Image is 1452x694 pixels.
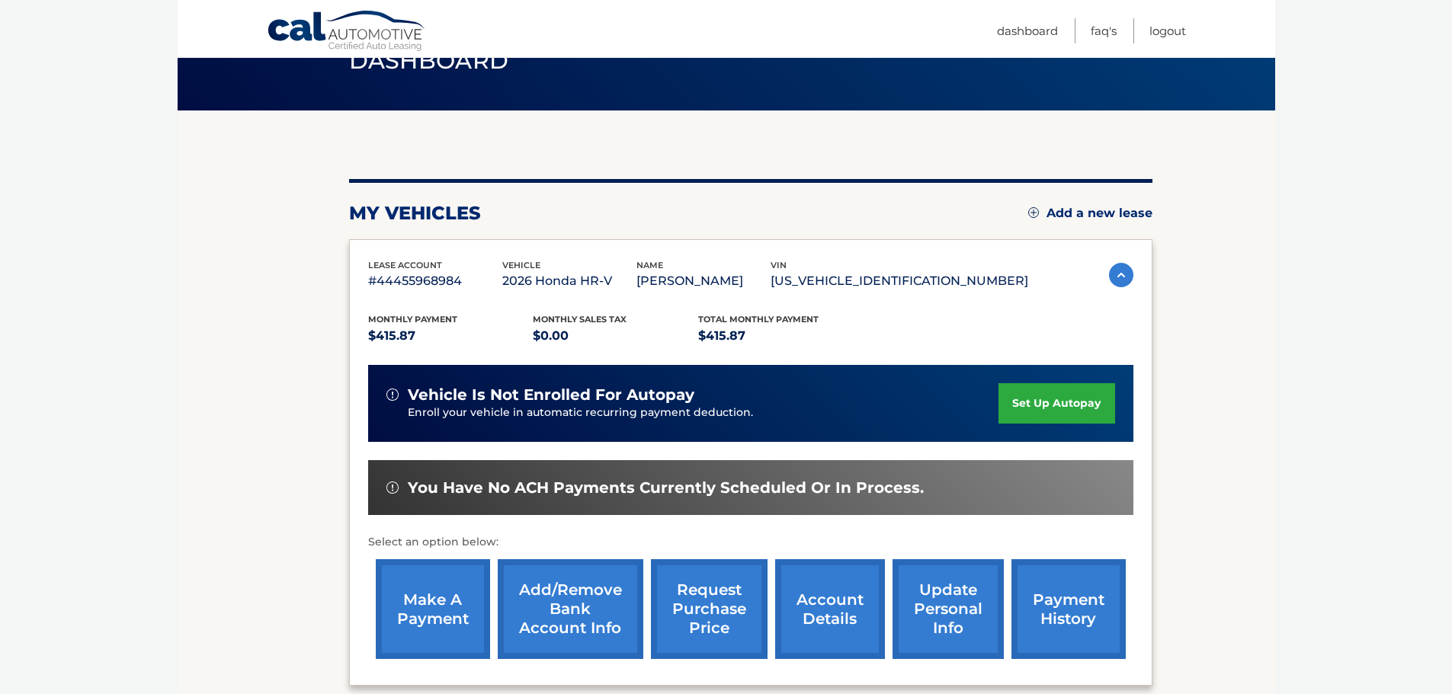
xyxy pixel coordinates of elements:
[636,270,771,292] p: [PERSON_NAME]
[376,559,490,659] a: make a payment
[408,405,999,421] p: Enroll your vehicle in automatic recurring payment deduction.
[1109,263,1133,287] img: accordion-active.svg
[349,202,481,225] h2: my vehicles
[349,46,509,75] span: Dashboard
[1149,18,1186,43] a: Logout
[408,478,924,497] span: You have no ACH payments currently scheduled or in process.
[1011,559,1126,659] a: payment history
[368,270,502,292] p: #44455968984
[386,389,399,401] img: alert-white.svg
[636,260,663,270] span: name
[1028,207,1039,218] img: add.svg
[267,10,427,54] a: Cal Automotive
[386,481,399,494] img: alert-white.svg
[498,559,643,659] a: Add/Remove bank account info
[893,559,1004,659] a: update personal info
[502,270,636,292] p: 2026 Honda HR-V
[1091,18,1117,43] a: FAQ's
[775,559,885,659] a: account details
[771,260,787,270] span: vin
[771,270,1028,292] p: [US_VEHICLE_IDENTIFICATION_NUMBER]
[698,325,864,347] p: $415.87
[368,260,442,270] span: lease account
[1028,206,1152,221] a: Add a new lease
[533,314,627,325] span: Monthly sales Tax
[533,325,698,347] p: $0.00
[651,559,768,659] a: request purchase price
[698,314,819,325] span: Total Monthly Payment
[998,383,1114,424] a: set up autopay
[368,325,534,347] p: $415.87
[502,260,540,270] span: vehicle
[368,314,457,325] span: Monthly Payment
[997,18,1058,43] a: Dashboard
[408,385,694,405] span: vehicle is not enrolled for autopay
[368,533,1133,552] p: Select an option below:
